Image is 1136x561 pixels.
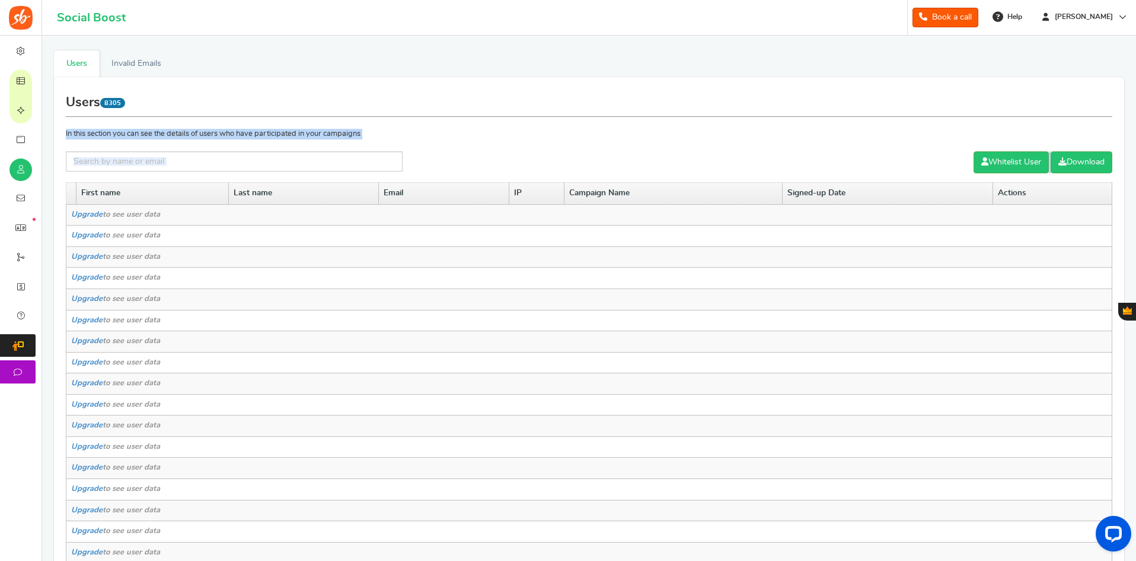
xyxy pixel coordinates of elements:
[71,421,103,429] a: Upgrade
[912,8,978,27] a: Book a call
[71,464,160,471] i: to see user data
[33,218,36,221] em: New
[71,485,103,493] a: Upgrade
[71,443,103,451] a: Upgrade
[71,295,160,303] i: to see user data
[71,211,160,218] i: to see user data
[66,151,403,172] input: Search by name or email
[1050,12,1118,22] span: [PERSON_NAME]
[71,232,160,239] i: to see user data
[71,359,160,366] i: to see user data
[1123,306,1132,315] span: Gratisfaction
[71,464,103,471] a: Upgrade
[76,183,229,205] th: First name
[509,183,564,205] th: IP
[71,253,103,261] a: Upgrade
[71,232,103,239] a: Upgrade
[1051,151,1112,173] a: Download
[54,50,100,77] a: Users
[974,151,1049,173] a: Whitelist User
[71,485,160,493] i: to see user data
[71,274,103,281] a: Upgrade
[71,527,160,535] i: to see user data
[1004,12,1022,22] span: Help
[71,295,103,303] a: Upgrade
[228,183,378,205] th: Last name
[71,506,103,514] a: Upgrade
[564,183,782,205] th: Campaign Name
[71,379,103,387] a: Upgrade
[379,183,509,205] th: Email
[993,183,1112,205] th: Actions
[782,183,993,205] th: Signed-up Date
[100,50,173,77] a: Invalid Emails
[71,549,160,556] i: to see user data
[71,506,160,514] i: to see user data
[71,379,160,387] i: to see user data
[71,211,103,218] a: Upgrade
[100,98,125,108] span: 8305
[71,316,160,324] i: to see user data
[71,401,103,408] a: Upgrade
[71,549,103,556] a: Upgrade
[57,11,126,24] h1: Social Boost
[71,527,103,535] a: Upgrade
[71,274,160,281] i: to see user data
[1118,303,1136,321] button: Gratisfaction
[71,421,160,429] i: to see user data
[9,6,33,30] img: Social Boost
[71,316,103,324] a: Upgrade
[71,337,103,345] a: Upgrade
[1086,511,1136,561] iframe: LiveChat chat widget
[71,337,160,345] i: to see user data
[71,443,160,451] i: to see user data
[66,89,1112,117] h1: Users
[988,7,1028,26] a: Help
[71,359,103,366] a: Upgrade
[71,253,160,261] i: to see user data
[66,129,1112,140] p: In this section you can see the details of users who have participated in your campaigns
[71,401,160,408] i: to see user data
